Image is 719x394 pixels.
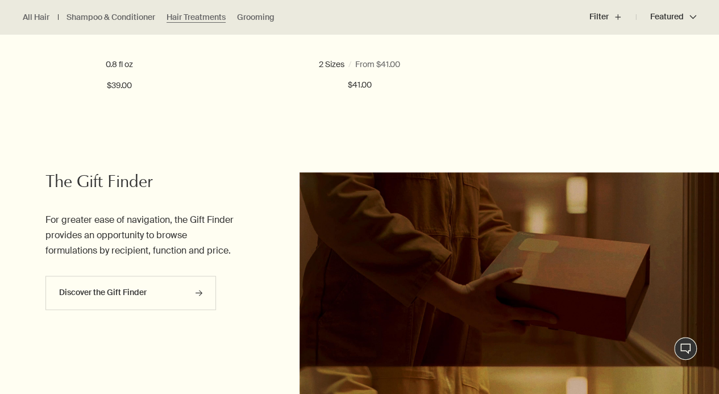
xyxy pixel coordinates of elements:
[23,12,49,23] a: All Hair
[674,337,697,360] button: Live Assistance
[67,12,155,23] a: Shampoo & Conditioner
[589,3,636,31] button: Filter
[45,212,240,259] p: For greater ease of navigation, the Gift Finder provides an opportunity to browse formulations by...
[373,59,399,69] span: 17.1 oz
[347,78,371,92] span: $41.00
[237,12,275,23] a: Grooming
[167,12,226,23] a: Hair Treatments
[45,276,216,310] a: Discover the Gift Finder
[327,59,352,69] span: 4.1 oz
[45,172,240,195] h2: The Gift Finder
[107,79,132,93] span: $39.00
[636,3,696,31] button: Featured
